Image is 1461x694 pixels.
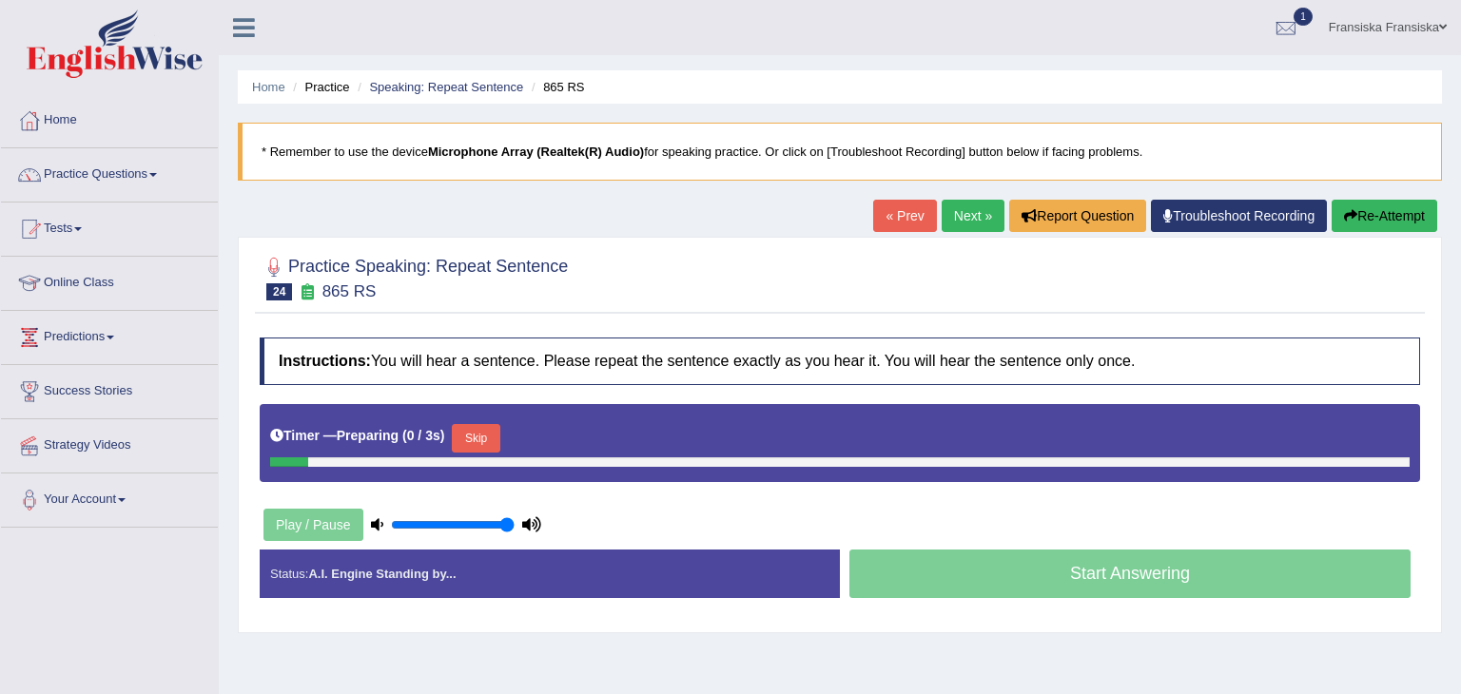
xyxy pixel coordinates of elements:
[1,94,218,142] a: Home
[1,473,218,521] a: Your Account
[308,567,456,581] strong: A.I. Engine Standing by...
[288,78,349,96] li: Practice
[322,282,377,300] small: 865 RS
[270,429,444,443] h5: Timer —
[402,428,407,443] b: (
[252,80,285,94] a: Home
[1294,8,1313,26] span: 1
[260,253,568,300] h2: Practice Speaking: Repeat Sentence
[440,428,445,443] b: )
[407,428,440,443] b: 0 / 3s
[279,353,371,369] b: Instructions:
[1151,200,1327,232] a: Troubleshoot Recording
[297,283,317,301] small: Exam occurring question
[266,283,292,300] span: 24
[1009,200,1146,232] button: Report Question
[452,424,499,453] button: Skip
[1,365,218,413] a: Success Stories
[1,257,218,304] a: Online Class
[260,549,840,598] div: Status:
[527,78,585,96] li: 865 RS
[1,202,218,250] a: Tests
[369,80,523,94] a: Speaking: Repeat Sentence
[873,200,936,232] a: « Prev
[942,200,1004,232] a: Next »
[1332,200,1437,232] button: Re-Attempt
[238,123,1442,181] blockquote: * Remember to use the device for speaking practice. Or click on [Troubleshoot Recording] button b...
[1,311,218,358] a: Predictions
[260,337,1420,385] h4: You will hear a sentence. Please repeat the sentence exactly as you hear it. You will hear the se...
[337,428,399,443] b: Preparing
[428,145,644,159] b: Microphone Array (Realtek(R) Audio)
[1,419,218,467] a: Strategy Videos
[1,148,218,196] a: Practice Questions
